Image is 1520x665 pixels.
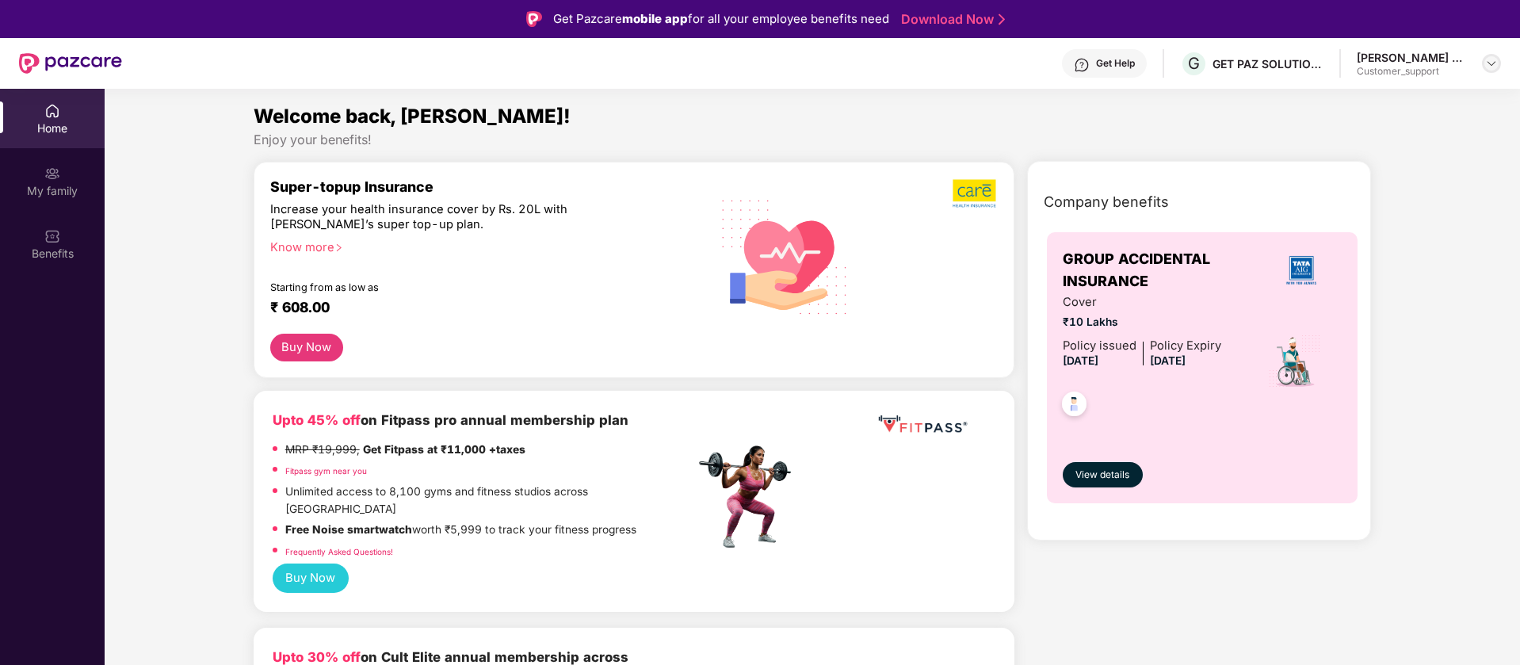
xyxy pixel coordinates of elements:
strong: mobile app [622,11,688,26]
a: Frequently Asked Questions! [285,547,393,556]
div: Increase your health insurance cover by Rs. 20L with [PERSON_NAME]’s super top-up plan. [270,202,626,233]
img: icon [1267,334,1322,389]
span: GROUP ACCIDENTAL INSURANCE [1063,248,1261,293]
a: Download Now [901,11,1000,28]
div: Get Pazcare for all your employee benefits need [553,10,889,29]
p: worth ₹5,999 to track your fitness progress [285,522,636,539]
img: svg+xml;base64,PHN2ZyBpZD0iQmVuZWZpdHMiIHhtbG5zPSJodHRwOi8vd3d3LnczLm9yZy8yMDAwL3N2ZyIgd2lkdGg9Ij... [44,228,60,244]
span: ₹10 Lakhs [1063,314,1221,331]
img: svg+xml;base64,PHN2ZyB4bWxucz0iaHR0cDovL3d3dy53My5vcmcvMjAwMC9zdmciIHhtbG5zOnhsaW5rPSJodHRwOi8vd3... [709,179,861,333]
div: ₹ 608.00 [270,299,679,318]
img: Logo [526,11,542,27]
img: svg+xml;base64,PHN2ZyB4bWxucz0iaHR0cDovL3d3dy53My5vcmcvMjAwMC9zdmciIHdpZHRoPSI0OC45NDMiIGhlaWdodD... [1055,387,1094,426]
img: fpp.png [694,441,805,552]
div: Starting from as low as [270,281,628,292]
b: on Fitpass pro annual membership plan [273,412,628,428]
img: svg+xml;base64,PHN2ZyBpZD0iRHJvcGRvd24tMzJ4MzIiIHhtbG5zPSJodHRwOi8vd3d3LnczLm9yZy8yMDAwL3N2ZyIgd2... [1485,57,1498,70]
img: fppp.png [875,410,970,439]
div: [PERSON_NAME] Y R [1357,50,1468,65]
b: Upto 30% off [273,649,361,665]
del: MRP ₹19,999, [285,443,360,456]
img: svg+xml;base64,PHN2ZyBpZD0iSGVscC0zMngzMiIgeG1sbnM9Imh0dHA6Ly93d3cudzMub3JnLzIwMDAvc3ZnIiB3aWR0aD... [1074,57,1090,73]
span: View details [1075,468,1129,483]
p: Unlimited access to 8,100 gyms and fitness studios across [GEOGRAPHIC_DATA] [285,483,694,518]
img: b5dec4f62d2307b9de63beb79f102df3.png [953,178,998,208]
div: GET PAZ SOLUTIONS PRIVATE LIMTED [1213,56,1323,71]
span: Company benefits [1044,191,1169,213]
div: Customer_support [1357,65,1468,78]
div: Super-topup Insurance [270,178,695,195]
span: [DATE] [1063,354,1098,367]
a: Fitpass gym near you [285,466,367,476]
div: Know more [270,240,686,251]
img: insurerLogo [1280,249,1323,292]
span: [DATE] [1150,354,1186,367]
span: Welcome back, [PERSON_NAME]! [254,105,571,128]
img: Stroke [999,11,1005,28]
button: View details [1063,462,1143,487]
div: Get Help [1096,57,1135,70]
strong: Get Fitpass at ₹11,000 +taxes [363,443,525,456]
button: Buy Now [273,564,349,593]
span: G [1188,54,1200,73]
span: Cover [1063,293,1221,311]
div: Policy Expiry [1150,337,1221,355]
b: Upto 45% off [273,412,361,428]
span: right [334,243,343,252]
img: svg+xml;base64,PHN2ZyB3aWR0aD0iMjAiIGhlaWdodD0iMjAiIHZpZXdCb3g9IjAgMCAyMCAyMCIgZmlsbD0ibm9uZSIgeG... [44,166,60,182]
div: Policy issued [1063,337,1136,355]
img: svg+xml;base64,PHN2ZyBpZD0iSG9tZSIgeG1sbnM9Imh0dHA6Ly93d3cudzMub3JnLzIwMDAvc3ZnIiB3aWR0aD0iMjAiIG... [44,103,60,119]
div: Enjoy your benefits! [254,132,1372,148]
strong: Free Noise smartwatch [285,523,412,536]
button: Buy Now [270,334,343,361]
img: New Pazcare Logo [19,53,122,74]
